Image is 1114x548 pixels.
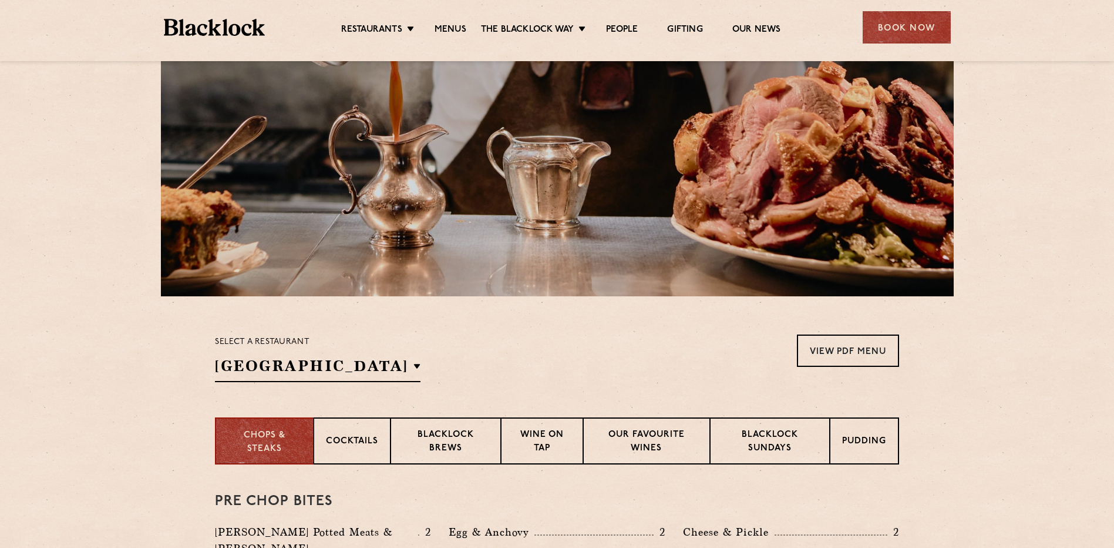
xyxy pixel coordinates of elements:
[606,24,638,37] a: People
[228,429,301,456] p: Chops & Steaks
[595,429,697,456] p: Our favourite wines
[435,24,466,37] a: Menus
[215,494,899,509] h3: Pre Chop Bites
[887,524,899,540] p: 2
[419,524,431,540] p: 2
[722,429,817,456] p: Blacklock Sundays
[449,524,534,540] p: Egg & Anchovy
[863,11,951,44] div: Book Now
[732,24,781,37] a: Our News
[667,24,702,37] a: Gifting
[654,524,665,540] p: 2
[481,24,574,37] a: The Blacklock Way
[341,24,402,37] a: Restaurants
[215,335,420,350] p: Select a restaurant
[403,429,489,456] p: Blacklock Brews
[164,19,265,36] img: BL_Textured_Logo-footer-cropped.svg
[797,335,899,367] a: View PDF Menu
[326,435,378,450] p: Cocktails
[215,356,420,382] h2: [GEOGRAPHIC_DATA]
[842,435,886,450] p: Pudding
[513,429,571,456] p: Wine on Tap
[683,524,775,540] p: Cheese & Pickle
